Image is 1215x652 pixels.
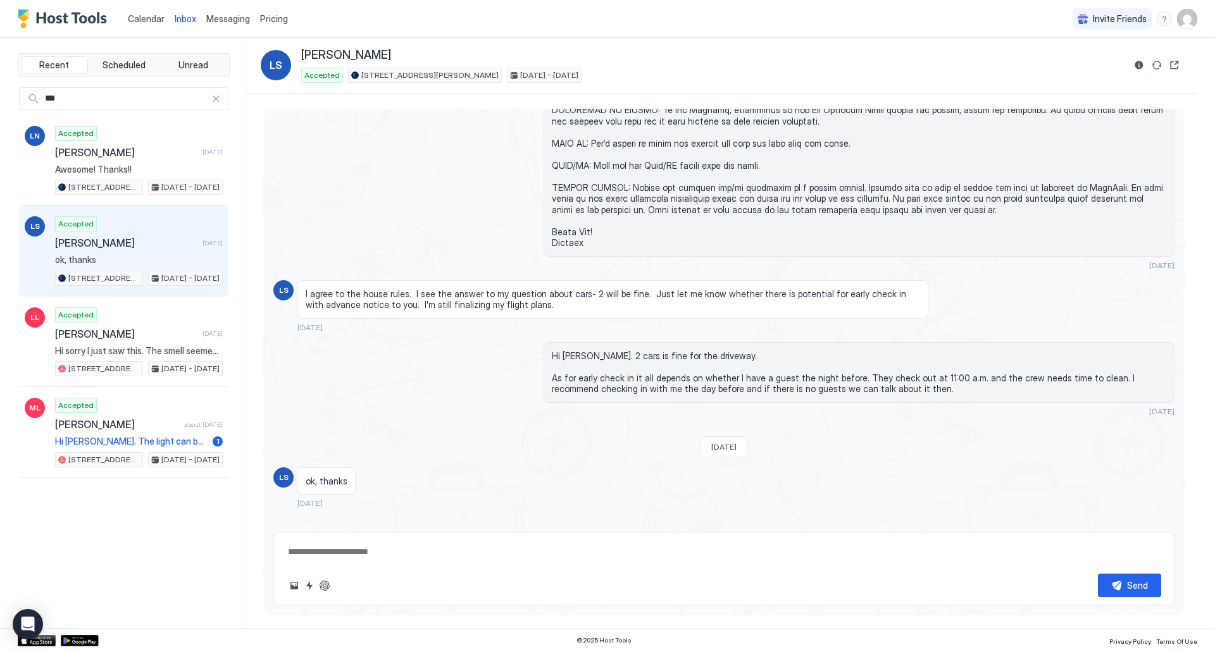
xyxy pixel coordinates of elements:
span: LS [270,58,282,73]
button: Unread [159,56,227,74]
a: Google Play Store [61,635,99,646]
span: Terms Of Use [1156,637,1197,645]
span: [STREET_ADDRESS][PERSON_NAME] [68,363,140,374]
span: [DATE] [202,329,223,338]
span: Recent [39,59,69,71]
span: [DATE] - [DATE] [161,454,220,465]
span: 1 [216,436,220,446]
div: Send [1127,579,1148,592]
span: [DATE] [1149,261,1174,270]
button: Upload image [287,578,302,593]
span: [DATE] [297,498,323,508]
span: Hi [PERSON_NAME]. The light can be master controlled by the remote. If the light button on the re... [55,436,208,447]
button: Reservation information [1131,58,1147,73]
input: Input Field [40,88,211,109]
span: Accepted [304,70,340,81]
a: Inbox [175,12,196,25]
button: Recent [21,56,88,74]
span: LL [30,312,39,323]
span: [DATE] [711,442,737,452]
span: about [DATE] [184,421,223,429]
span: [DATE] - [DATE] [520,70,578,81]
span: Unread [178,59,208,71]
span: Awesome! Thanks!! [55,164,223,175]
span: ok, thanks [306,476,347,487]
span: [DATE] [202,239,223,247]
a: Host Tools Logo [18,9,113,28]
span: Accepted [58,309,94,321]
button: Send [1098,574,1161,597]
a: Terms Of Use [1156,634,1197,647]
span: Hi sorry I just saw this. The smell seemed to encompass all the rooms so our guess was mold ? [55,345,223,357]
span: LS [279,285,289,296]
span: [PERSON_NAME] [55,418,179,431]
span: Pricing [260,13,288,25]
div: Open Intercom Messenger [13,609,43,639]
span: [DATE] [297,323,323,332]
span: Calendar [128,13,165,24]
div: tab-group [18,53,230,77]
span: ML [29,402,40,414]
span: [PERSON_NAME] [55,328,197,340]
button: Sync reservation [1149,58,1164,73]
span: [PERSON_NAME] [55,146,197,159]
button: Quick reply [302,578,317,593]
span: LN [30,130,40,142]
button: Scheduled [90,56,158,74]
span: © 2025 Host Tools [576,636,632,644]
span: [PERSON_NAME] [301,48,391,63]
span: Accepted [58,400,94,411]
span: Accepted [58,218,94,230]
span: ok, thanks [55,254,223,266]
span: Accepted [58,128,94,139]
span: LS [30,221,40,232]
span: [STREET_ADDRESS][PERSON_NAME] [68,454,140,465]
span: [PERSON_NAME] [55,237,197,249]
span: Scheduled [103,59,146,71]
span: [DATE] [1149,407,1174,416]
span: [STREET_ADDRESS][PERSON_NAME] [68,181,140,193]
a: App Store [18,635,56,646]
span: [STREET_ADDRESS][PERSON_NAME] [68,273,140,284]
span: [DATE] [202,148,223,156]
span: Invite Friends [1093,13,1147,25]
a: Calendar [128,12,165,25]
span: [STREET_ADDRESS][PERSON_NAME] [361,70,499,81]
span: [DATE] - [DATE] [161,363,220,374]
button: Open reservation [1167,58,1182,73]
span: LS [279,472,289,483]
div: User profile [1177,9,1197,29]
a: Privacy Policy [1109,634,1151,647]
span: Hi [PERSON_NAME]. 2 cars is fine for the driveway. As for early check in it all depends on whethe... [552,350,1166,395]
a: Messaging [206,12,250,25]
span: [DATE] - [DATE] [161,181,220,193]
span: Inbox [175,13,196,24]
button: ChatGPT Auto Reply [317,578,332,593]
span: Messaging [206,13,250,24]
span: [DATE] - [DATE] [161,273,220,284]
div: menu [1157,11,1172,27]
span: I agree to the house rules. I see the answer to my question about cars- 2 will be fine. Just let ... [306,288,920,311]
span: Privacy Policy [1109,637,1151,645]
